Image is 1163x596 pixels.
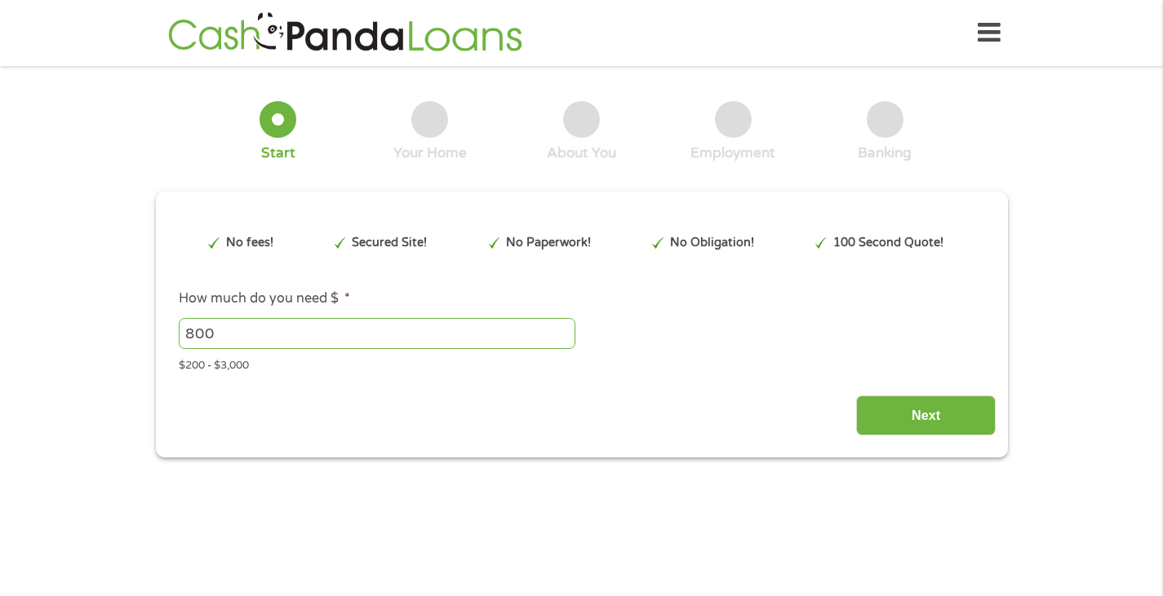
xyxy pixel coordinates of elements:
div: Start [261,144,295,162]
input: Next [856,395,996,435]
div: Your Home [393,144,467,162]
p: 100 Second Quote! [833,234,943,252]
p: Secured Site! [352,234,427,252]
img: GetLoanNow Logo [163,10,527,56]
div: Banking [858,144,912,162]
p: No fees! [226,234,273,252]
div: Employment [690,144,775,162]
div: $200 - $3,000 [179,352,983,374]
p: No Paperwork! [506,234,591,252]
div: About You [547,144,616,162]
label: How much do you need $ [179,290,350,307]
p: No Obligation! [670,234,754,252]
